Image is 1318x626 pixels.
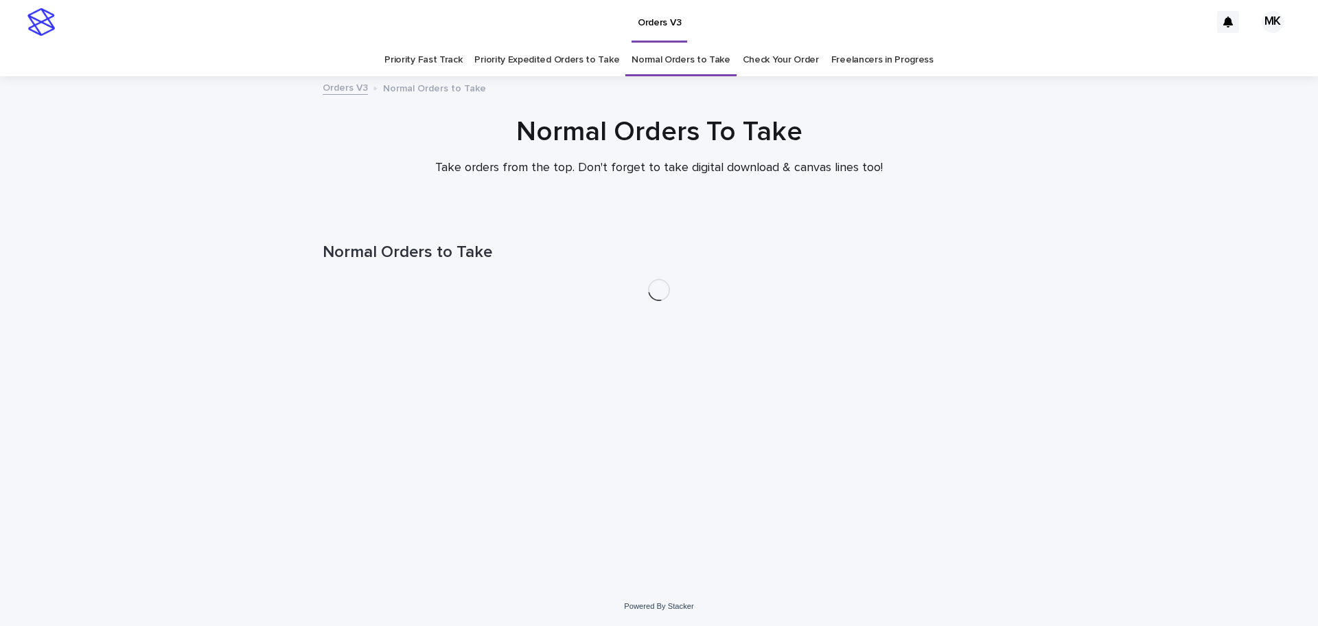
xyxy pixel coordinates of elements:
div: MK [1262,11,1284,33]
p: Take orders from the top. Don't forget to take digital download & canvas lines too! [384,161,934,176]
a: Orders V3 [323,79,368,95]
a: Check Your Order [743,44,819,76]
p: Normal Orders to Take [383,80,486,95]
h1: Normal Orders to Take [323,243,995,262]
img: stacker-logo-s-only.png [27,8,55,36]
a: Priority Fast Track [384,44,462,76]
h1: Normal Orders To Take [323,115,995,148]
a: Freelancers in Progress [831,44,934,76]
a: Powered By Stacker [624,602,693,610]
a: Priority Expedited Orders to Take [474,44,619,76]
a: Normal Orders to Take [632,44,730,76]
